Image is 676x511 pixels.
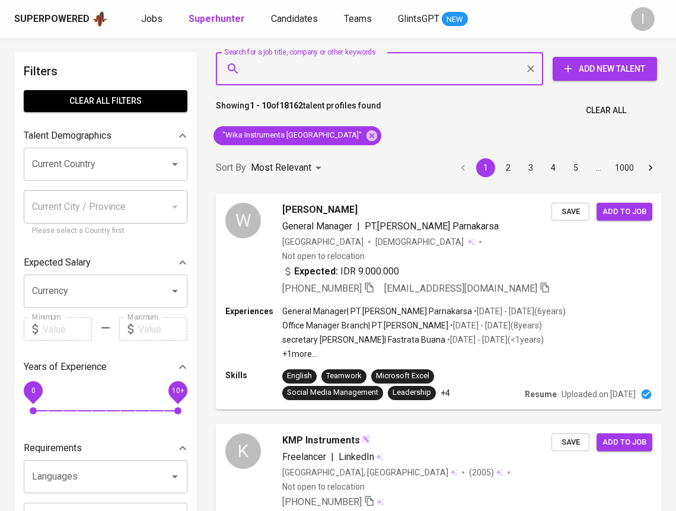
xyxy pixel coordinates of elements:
span: Add New Talent [562,62,648,76]
input: Value [138,317,187,341]
button: Go to page 5 [566,158,585,177]
b: 18162 [279,101,303,110]
span: [PHONE_NUMBER] [282,496,362,507]
a: Superhunter [189,12,247,27]
span: Freelancer [282,451,326,462]
p: Please select a Country first [32,225,179,237]
div: Expected Salary [24,251,187,274]
button: Go to page 4 [544,158,563,177]
span: Clear All [586,103,626,118]
div: Requirements [24,436,187,460]
span: GlintsGPT [398,13,439,24]
span: [DEMOGRAPHIC_DATA] [375,236,465,248]
button: Go to next page [641,158,660,177]
div: W [225,203,261,238]
div: [GEOGRAPHIC_DATA] [282,236,363,248]
b: 1 - 10 [250,101,271,110]
div: Talent Demographics [24,124,187,148]
h6: Filters [24,62,187,81]
button: Add to job [597,203,652,221]
a: Superpoweredapp logo [14,10,108,28]
div: IDR 9.000.000 [282,264,399,279]
button: Add to job [597,433,652,452]
div: "Wika Instruments [GEOGRAPHIC_DATA]" [213,126,381,145]
span: [PERSON_NAME] [282,203,358,217]
span: 10+ [171,387,184,395]
p: Uploaded on [DATE] [562,388,636,400]
span: Candidates [271,13,318,24]
button: Go to page 1000 [611,158,637,177]
button: Open [167,468,183,485]
nav: pagination navigation [452,158,662,177]
a: Jobs [141,12,165,27]
a: Teams [344,12,374,27]
p: Not open to relocation [282,481,365,493]
p: General Manager | PT.[PERSON_NAME] Parnakarsa [282,305,472,317]
p: Resume [525,388,557,400]
span: | [331,450,334,464]
p: Experiences [225,305,282,317]
p: Most Relevant [251,161,311,175]
b: Expected: [294,264,338,279]
button: Clear [522,60,539,77]
p: Expected Salary [24,255,91,270]
div: Superpowered [14,12,90,26]
p: • [DATE] - [DATE] ( 6 years ) [472,305,566,317]
span: Clear All filters [33,94,178,108]
div: [GEOGRAPHIC_DATA], [GEOGRAPHIC_DATA] [282,467,457,478]
span: [EMAIL_ADDRESS][DOMAIN_NAME] [384,283,537,294]
span: [PHONE_NUMBER] [282,283,362,294]
a: GlintsGPT NEW [398,12,468,27]
button: Add New Talent [553,57,657,81]
span: LinkedIn [339,451,374,462]
p: Not open to relocation [282,250,365,262]
div: (2005) [469,467,503,478]
span: 0 [31,387,35,395]
div: Most Relevant [251,157,326,179]
span: Add to job [602,205,646,219]
div: Teamwork [326,371,362,382]
button: Open [167,156,183,173]
span: NEW [442,14,468,25]
button: Go to page 2 [499,158,518,177]
div: English [287,371,312,382]
span: PT.[PERSON_NAME] Parnakarsa [365,221,499,232]
div: K [225,433,261,469]
a: Candidates [271,12,320,27]
p: secretary [PERSON_NAME] | Fastrata Buana [282,334,445,346]
button: Save [551,203,589,221]
p: Years of Experience [24,360,107,374]
button: Save [551,433,589,452]
span: | [357,219,360,234]
p: +1 more ... [282,348,566,360]
img: app logo [92,10,108,28]
button: Go to page 3 [521,158,540,177]
div: … [589,162,608,174]
button: Clear All [581,100,631,122]
div: Microsoft Excel [376,371,429,382]
p: Requirements [24,441,82,455]
div: I [631,7,655,31]
button: Clear All filters [24,90,187,112]
img: magic_wand.svg [361,435,371,444]
button: Open [167,283,183,299]
p: Office Manager Branch | PT.[PERSON_NAME] [282,320,448,331]
p: +4 [441,387,450,399]
p: Showing of talent profiles found [216,100,381,122]
p: Skills [225,369,282,381]
p: Talent Demographics [24,129,111,143]
input: Value [43,317,92,341]
span: Save [557,436,583,449]
a: W[PERSON_NAME]General Manager|PT.[PERSON_NAME] Parnakarsa[GEOGRAPHIC_DATA][DEMOGRAPHIC_DATA] Not ... [216,193,662,410]
span: KMP Instruments [282,433,360,448]
span: Teams [344,13,372,24]
span: Save [557,205,583,219]
p: • [DATE] - [DATE] ( 8 years ) [448,320,542,331]
b: Superhunter [189,13,245,24]
span: General Manager [282,221,352,232]
div: Social Media Management [287,387,378,398]
span: Add to job [602,436,646,449]
span: Jobs [141,13,162,24]
div: Leadership [393,387,431,398]
p: Sort By [216,161,246,175]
